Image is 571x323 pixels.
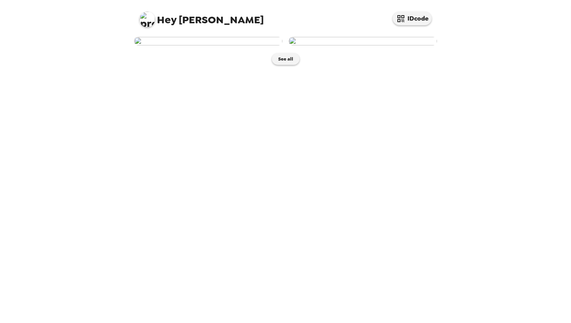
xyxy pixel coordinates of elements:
[157,13,176,27] span: Hey
[272,53,299,65] button: See all
[139,12,155,27] img: profile pic
[139,8,264,25] span: [PERSON_NAME]
[134,37,282,45] img: user-274364
[393,12,432,25] button: IDcode
[289,37,437,45] img: user-222459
